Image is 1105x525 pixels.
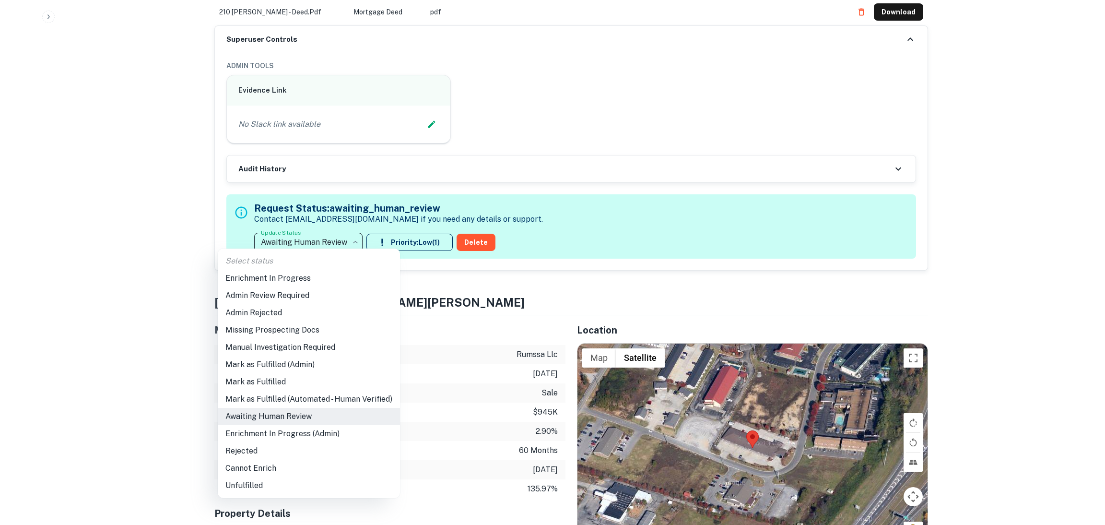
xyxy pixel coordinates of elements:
[218,304,400,322] li: Admin Rejected
[218,339,400,356] li: Manual Investigation Required
[218,477,400,494] li: Unfulfilled
[218,391,400,408] li: Mark as Fulfilled (Automated - Human Verified)
[218,442,400,460] li: Rejected
[218,356,400,373] li: Mark as Fulfilled (Admin)
[218,373,400,391] li: Mark as Fulfilled
[1057,448,1105,494] iframe: Chat Widget
[218,460,400,477] li: Cannot Enrich
[218,322,400,339] li: Missing Prospecting Docs
[218,287,400,304] li: Admin Review Required
[218,425,400,442] li: Enrichment In Progress (Admin)
[218,270,400,287] li: Enrichment In Progress
[218,408,400,425] li: Awaiting Human Review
